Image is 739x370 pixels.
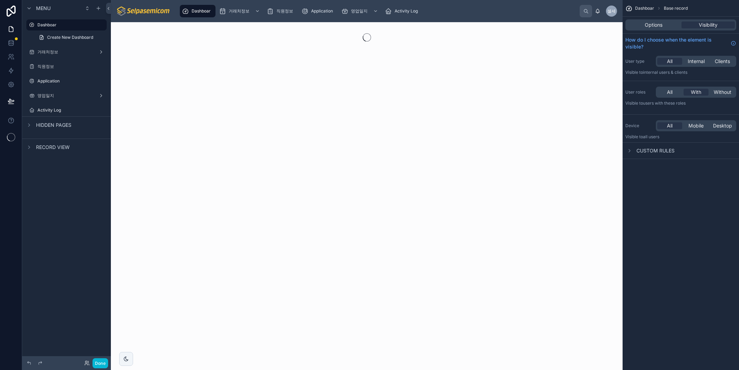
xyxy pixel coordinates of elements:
[176,3,580,19] div: scrollable content
[265,5,298,17] a: 직원정보
[643,134,659,139] span: all users
[625,59,653,64] label: User type
[35,32,107,43] a: Create New Dashboard
[351,8,368,14] span: 영업일지
[625,70,736,75] p: Visible to
[395,8,418,14] span: Activity Log
[635,6,654,11] span: Dashboar
[180,5,215,17] a: Dashboar
[26,61,107,72] a: 직원정보
[667,58,672,65] span: All
[625,89,653,95] label: User roles
[26,46,107,58] a: 거래처정보
[47,35,93,40] span: Create New Dashboard
[276,8,293,14] span: 직원정보
[26,76,107,87] a: Application
[643,70,687,75] span: Internal users & clients
[715,58,730,65] span: Clients
[192,8,211,14] span: Dashboar
[667,122,672,129] span: All
[607,8,616,14] span: 셀세
[625,134,736,140] p: Visible to
[625,36,728,50] span: How do I choose when the element is visible?
[625,36,736,50] a: How do I choose when the element is visible?
[116,6,171,17] img: App logo
[688,58,705,65] span: Internal
[36,144,70,151] span: Record view
[26,105,107,116] a: Activity Log
[691,89,701,96] span: With
[645,21,662,28] span: Options
[217,5,263,17] a: 거래처정보
[699,21,718,28] span: Visibility
[299,5,338,17] a: Application
[37,107,105,113] label: Activity Log
[37,93,96,98] label: 영업일지
[636,147,675,154] span: Custom rules
[26,90,107,101] a: 영업일지
[714,89,731,96] span: Without
[37,49,96,55] label: 거래처정보
[643,100,686,106] span: Users with these roles
[93,358,108,368] button: Done
[688,122,704,129] span: Mobile
[667,89,672,96] span: All
[339,5,381,17] a: 영업일지
[625,100,736,106] p: Visible to
[713,122,732,129] span: Desktop
[383,5,423,17] a: Activity Log
[664,6,688,11] span: Base record
[26,19,107,30] a: Dashboar
[37,78,105,84] label: Application
[37,64,105,69] label: 직원정보
[229,8,249,14] span: 거래처정보
[36,122,71,129] span: Hidden pages
[37,22,103,28] label: Dashboar
[311,8,333,14] span: Application
[625,123,653,129] label: Device
[36,5,51,12] span: Menu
